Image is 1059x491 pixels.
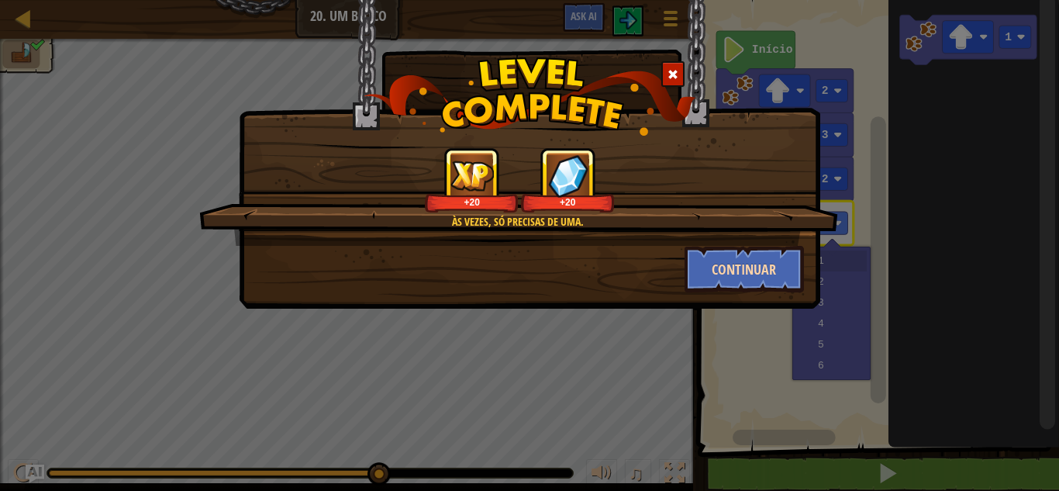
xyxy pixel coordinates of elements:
img: level_complete.png [364,57,696,136]
div: +20 [524,196,612,208]
div: Às vezes, só precisas de uma. [273,214,762,230]
button: Continuar [685,246,805,292]
div: +20 [428,196,516,208]
img: reward_icon_xp.png [450,161,494,191]
img: reward_icon_gems.png [548,154,588,197]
